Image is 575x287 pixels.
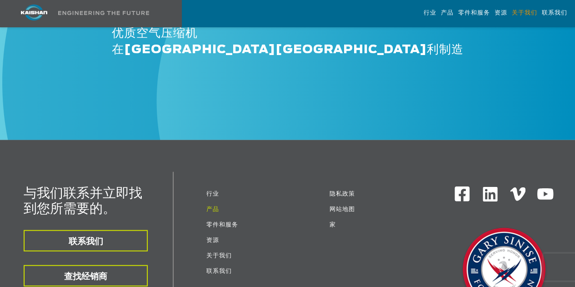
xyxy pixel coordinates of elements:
font: 查找经销商 [64,270,107,282]
a: 家 [329,222,335,228]
a: 联系我们 [542,0,567,25]
font: 联系我们 [542,10,567,16]
font: 联系我们 [69,235,103,247]
a: 资源 [495,0,507,25]
a: 零件和服务 [206,222,238,228]
img: YouTube [536,186,554,203]
a: 隐私政策 [329,191,355,197]
button: 查找经销商 [24,265,148,287]
font: 优质空气压缩机 [112,27,198,39]
a: 关于我们 [512,0,537,25]
a: 网站地图 [329,206,355,212]
button: 联系我们 [24,230,148,252]
font: 行业 [424,10,436,16]
a: 关于我们 [206,253,232,259]
a: 行业 [424,0,436,25]
a: 行业 [206,191,219,197]
a: 产品 [441,0,454,25]
a: 零件和服务 [458,0,490,25]
a: 资源 [206,237,219,243]
font: 零件和服务 [458,10,490,16]
font: 资源 [495,10,507,16]
img: Facebook [454,186,470,202]
a: 产品 [206,206,219,212]
font: 产品 [441,10,454,16]
img: Vimeo [510,187,525,201]
font: 在[GEOGRAPHIC_DATA][GEOGRAPHIC_DATA]利制造 [112,44,464,55]
font: 关于我们 [512,10,537,16]
img: 工程未来 [58,11,149,15]
a: 联系我们 [206,268,232,274]
font: 与我们联系并立即找到您所需要的。 [24,183,142,217]
img: 领英 [481,186,499,203]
